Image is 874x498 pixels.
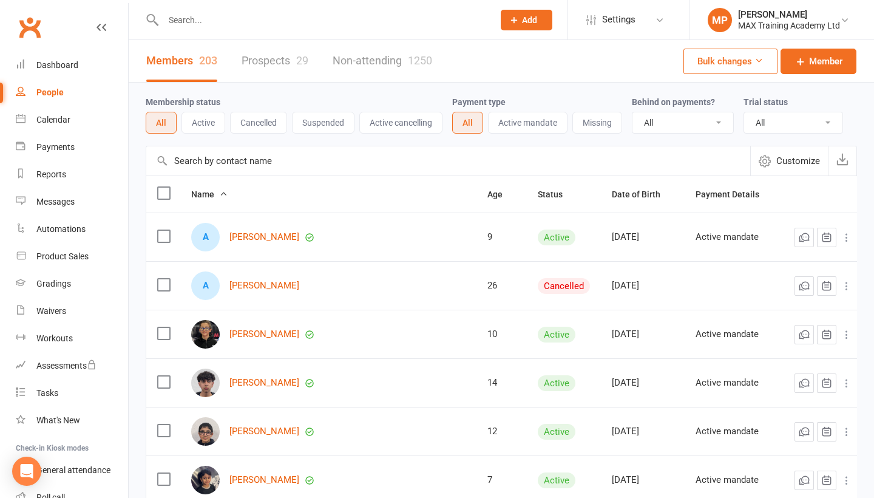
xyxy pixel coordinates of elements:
div: Active mandate [696,378,773,388]
button: All [452,112,483,134]
button: Status [538,187,576,202]
span: Name [191,189,228,199]
a: Payments [16,134,128,161]
div: [PERSON_NAME] [738,9,840,20]
div: 12 [487,426,516,437]
div: 14 [487,378,516,388]
div: 7 [487,475,516,485]
div: [DATE] [612,426,674,437]
div: Active mandate [696,475,773,485]
a: [PERSON_NAME] [229,378,299,388]
a: People [16,79,128,106]
a: [PERSON_NAME] [229,426,299,437]
a: Reports [16,161,128,188]
a: Members203 [146,40,217,82]
div: MP [708,8,732,32]
span: Age [487,189,516,199]
span: Add [522,15,537,25]
button: Add [501,10,552,30]
button: Active [181,112,225,134]
span: Status [538,189,576,199]
div: Messages [36,197,75,206]
a: Waivers [16,298,128,325]
span: Customize [776,154,820,168]
a: Product Sales [16,243,128,270]
a: What's New [16,407,128,434]
div: [DATE] [612,329,674,339]
a: Dashboard [16,52,128,79]
div: Calendar [36,115,70,124]
button: Customize [750,146,828,176]
div: 1250 [408,54,432,67]
label: Behind on payments? [632,97,715,107]
div: [DATE] [612,475,674,485]
div: Active [538,424,575,440]
div: 10 [487,329,516,339]
button: Date of Birth [612,187,674,202]
button: Name [191,187,228,202]
div: Tasks [36,388,58,398]
button: Bulk changes [683,49,777,74]
button: Cancelled [230,112,287,134]
a: Calendar [16,106,128,134]
button: Active mandate [488,112,567,134]
div: Active [538,472,575,488]
div: People [36,87,64,97]
button: All [146,112,177,134]
div: Payments [36,142,75,152]
input: Search... [160,12,485,29]
a: Gradings [16,270,128,298]
div: General attendance [36,465,110,475]
div: Active mandate [696,232,773,242]
span: Payment Details [696,189,773,199]
label: Trial status [744,97,788,107]
div: MAX Training Academy Ltd [738,20,840,31]
div: [DATE] [612,232,674,242]
div: [DATE] [612,281,674,291]
a: [PERSON_NAME] [229,281,299,291]
div: Dashboard [36,60,78,70]
a: Messages [16,188,128,216]
a: Non-attending1250 [333,40,432,82]
div: 29 [296,54,308,67]
div: Open Intercom Messenger [12,457,41,486]
button: Payment Details [696,187,773,202]
a: [PERSON_NAME] [229,232,299,242]
div: A [191,223,220,251]
div: [DATE] [612,378,674,388]
a: Clubworx [15,12,45,43]
button: Missing [572,112,622,134]
span: Date of Birth [612,189,674,199]
div: Assessments [36,361,97,370]
div: What's New [36,415,80,425]
input: Search by contact name [146,146,750,176]
div: 26 [487,281,516,291]
label: Membership status [146,97,220,107]
div: Active [538,230,575,245]
div: Gradings [36,279,71,288]
a: General attendance kiosk mode [16,457,128,484]
a: Tasks [16,380,128,407]
div: Cancelled [538,278,590,294]
button: Age [487,187,516,202]
a: Assessments [16,352,128,380]
label: Payment type [452,97,506,107]
div: Workouts [36,333,73,343]
div: 9 [487,232,516,242]
a: Prospects29 [242,40,308,82]
button: Active cancelling [359,112,442,134]
div: Active [538,327,575,343]
div: Active mandate [696,329,773,339]
div: Active mandate [696,426,773,437]
span: Settings [602,6,635,33]
div: A [191,271,220,300]
div: Reports [36,169,66,179]
div: Automations [36,224,86,234]
a: Workouts [16,325,128,352]
div: 203 [199,54,217,67]
a: Automations [16,216,128,243]
a: [PERSON_NAME] [229,475,299,485]
div: Waivers [36,306,66,316]
a: [PERSON_NAME] [229,329,299,339]
span: Member [809,54,842,69]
